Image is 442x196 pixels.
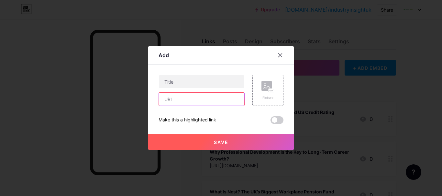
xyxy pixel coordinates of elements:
[261,95,274,100] div: Picture
[159,93,244,106] input: URL
[159,116,216,124] div: Make this a highlighted link
[214,139,228,145] span: Save
[159,51,169,59] div: Add
[159,75,244,88] input: Title
[148,134,294,150] button: Save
